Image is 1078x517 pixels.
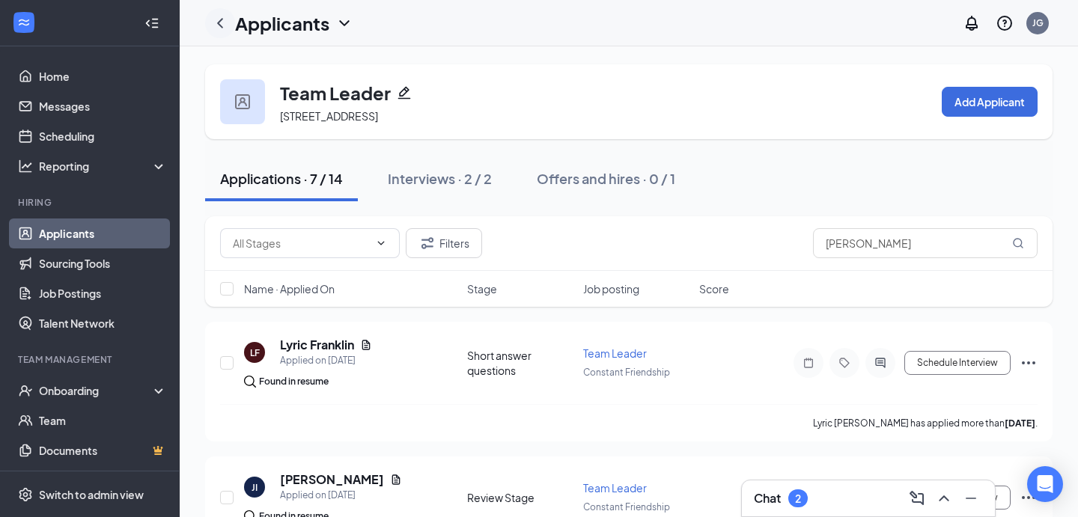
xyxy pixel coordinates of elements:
[1032,16,1044,29] div: JG
[583,481,647,495] span: Team Leader
[1012,237,1024,249] svg: MagnifyingGlass
[905,486,929,510] button: ComposeMessage
[904,351,1011,375] button: Schedule Interview
[235,10,329,36] h1: Applicants
[39,435,167,465] a: DocumentsCrown
[280,488,402,503] div: Applied on [DATE]
[754,490,781,507] h3: Chat
[962,489,980,507] svg: Minimize
[583,346,647,360] span: Team Leader
[583,367,670,378] span: Constant Friendship
[244,281,335,296] span: Name · Applied On
[233,235,369,251] input: All Stages
[388,169,492,188] div: Interviews · 2 / 2
[418,234,436,252] svg: Filter
[375,237,387,249] svg: ChevronDown
[360,339,372,351] svg: Document
[211,14,229,32] svg: ChevronLeft
[583,501,670,513] span: Constant Friendship
[144,16,159,31] svg: Collapse
[16,15,31,30] svg: WorkstreamLogo
[280,353,372,368] div: Applied on [DATE]
[813,417,1038,429] p: Lyric [PERSON_NAME] has applied more than .
[39,121,167,151] a: Scheduling
[39,487,144,502] div: Switch to admin view
[699,281,729,296] span: Score
[583,281,639,296] span: Job posting
[39,218,167,248] a: Applicants
[280,471,384,488] h5: [PERSON_NAME]
[18,487,33,502] svg: Settings
[959,486,983,510] button: Minimize
[39,383,154,398] div: Onboarding
[39,61,167,91] a: Home
[406,228,482,258] button: Filter Filters
[390,474,402,486] svg: Document
[39,308,167,338] a: Talent Network
[1005,417,1035,429] b: [DATE]
[795,492,801,505] div: 2
[39,465,167,495] a: SurveysCrown
[18,383,33,398] svg: UserCheck
[800,357,817,369] svg: Note
[963,14,981,32] svg: Notifications
[1020,354,1038,372] svg: Ellipses
[235,94,250,109] img: user icon
[467,348,574,378] div: Short answer questions
[280,337,354,353] h5: Lyric Franklin
[259,374,329,389] div: Found in resume
[1027,466,1063,502] div: Open Intercom Messenger
[39,159,168,174] div: Reporting
[996,14,1014,32] svg: QuestionInfo
[942,87,1038,117] button: Add Applicant
[467,490,574,505] div: Review Stage
[537,169,675,188] div: Offers and hires · 0 / 1
[397,85,412,100] svg: Pencil
[39,248,167,278] a: Sourcing Tools
[835,357,853,369] svg: Tag
[280,109,378,123] span: [STREET_ADDRESS]
[335,14,353,32] svg: ChevronDown
[932,486,956,510] button: ChevronUp
[250,346,260,359] div: LF
[935,489,953,507] svg: ChevronUp
[244,376,256,388] img: search.bf7aa3482b7795d4f01b.svg
[871,357,889,369] svg: ActiveChat
[908,489,926,507] svg: ComposeMessage
[39,278,167,308] a: Job Postings
[18,159,33,174] svg: Analysis
[220,169,343,188] div: Applications · 7 / 14
[813,228,1038,258] input: Search in applications
[280,80,391,105] h3: Team Leader
[1020,489,1038,507] svg: Ellipses
[252,481,258,494] div: JI
[18,353,164,366] div: Team Management
[467,281,497,296] span: Stage
[39,91,167,121] a: Messages
[39,406,167,435] a: Team
[18,196,164,209] div: Hiring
